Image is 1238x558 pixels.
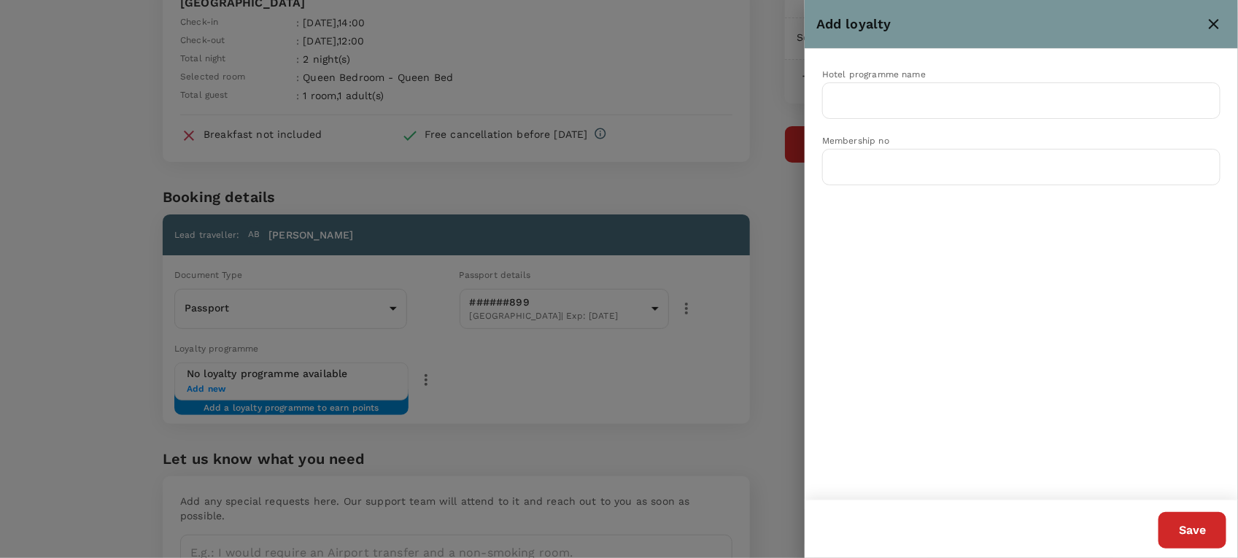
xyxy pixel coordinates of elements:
[822,136,889,146] span: Membership no
[1158,512,1226,549] button: Save
[1212,98,1215,101] button: Open
[816,14,1202,35] div: Add loyalty
[822,69,926,80] span: Hotel programme name
[1202,12,1226,36] button: close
